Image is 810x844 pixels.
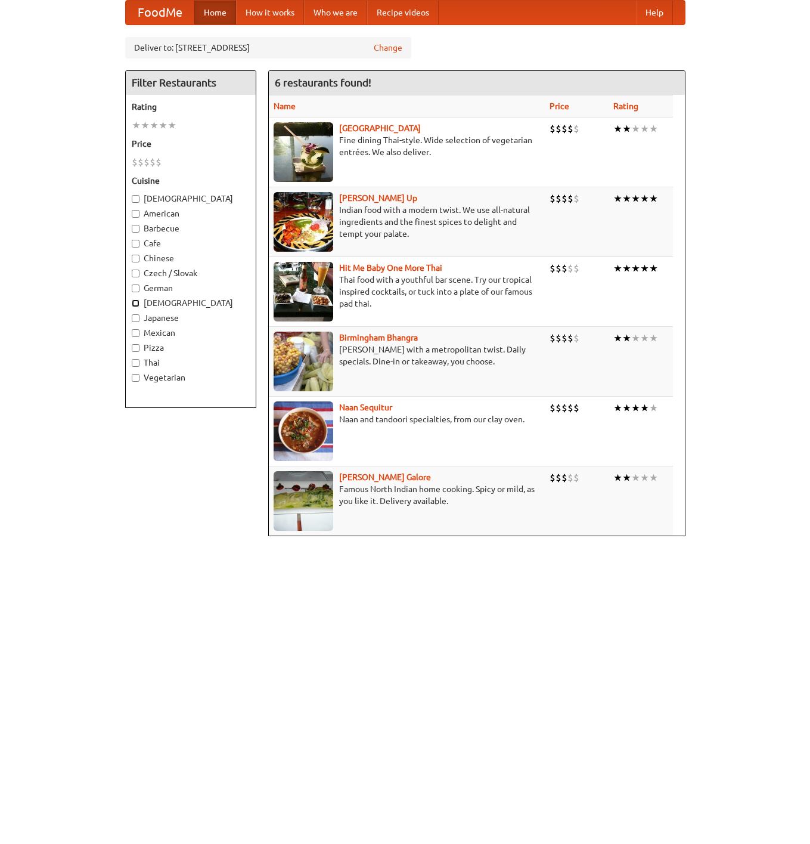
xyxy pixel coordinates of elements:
li: ★ [141,119,150,132]
li: ★ [613,471,622,484]
li: ★ [640,332,649,345]
li: $ [144,156,150,169]
li: $ [573,401,579,415]
li: $ [555,401,561,415]
li: ★ [622,262,631,275]
h4: Filter Restaurants [126,71,256,95]
input: Cafe [132,240,139,248]
li: ★ [640,262,649,275]
li: $ [561,401,567,415]
p: Naan and tandoori specialties, from our clay oven. [274,413,541,425]
li: $ [561,122,567,135]
input: Pizza [132,344,139,352]
input: Japanese [132,314,139,322]
label: Cafe [132,237,250,249]
li: ★ [613,401,622,415]
label: Japanese [132,312,250,324]
div: Deliver to: [STREET_ADDRESS] [125,37,411,58]
li: $ [550,332,555,345]
li: $ [561,262,567,275]
li: $ [555,332,561,345]
a: Help [636,1,673,24]
a: Price [550,101,569,111]
li: $ [567,401,573,415]
a: Name [274,101,296,111]
input: German [132,285,139,292]
li: $ [573,192,579,205]
li: $ [567,122,573,135]
img: naansequitur.jpg [274,401,333,461]
li: ★ [622,471,631,484]
input: Chinese [132,255,139,262]
img: curryup.jpg [274,192,333,252]
li: $ [156,156,162,169]
li: $ [550,401,555,415]
input: Mexican [132,329,139,337]
li: $ [555,262,561,275]
a: Change [374,42,402,54]
li: $ [573,332,579,345]
label: Thai [132,357,250,369]
input: Czech / Slovak [132,270,139,277]
li: $ [567,332,573,345]
input: Vegetarian [132,374,139,382]
li: $ [573,262,579,275]
label: Czech / Slovak [132,267,250,279]
a: Birmingham Bhangra [339,333,418,342]
li: ★ [622,332,631,345]
a: Who we are [304,1,367,24]
input: Thai [132,359,139,367]
li: ★ [613,332,622,345]
li: ★ [150,119,159,132]
img: babythai.jpg [274,262,333,321]
li: ★ [640,471,649,484]
li: $ [561,332,567,345]
li: $ [561,192,567,205]
input: Barbecue [132,225,139,233]
a: Hit Me Baby One More Thai [339,263,442,273]
li: ★ [132,119,141,132]
li: ★ [649,332,658,345]
p: Fine dining Thai-style. Wide selection of vegetarian entrées. We also deliver. [274,134,541,158]
li: ★ [631,471,640,484]
input: American [132,210,139,218]
li: ★ [631,192,640,205]
li: ★ [613,192,622,205]
li: $ [132,156,138,169]
li: $ [567,192,573,205]
li: ★ [640,192,649,205]
label: American [132,208,250,219]
a: How it works [236,1,304,24]
a: [PERSON_NAME] Up [339,193,417,203]
li: ★ [649,401,658,415]
li: ★ [631,262,640,275]
li: $ [555,471,561,484]
li: $ [550,471,555,484]
p: [PERSON_NAME] with a metropolitan twist. Daily specials. Dine-in or takeaway, you choose. [274,344,541,367]
label: Pizza [132,342,250,354]
li: $ [138,156,144,169]
h5: Rating [132,101,250,113]
a: [GEOGRAPHIC_DATA] [339,123,421,133]
li: $ [555,192,561,205]
a: Recipe videos [367,1,439,24]
img: currygalore.jpg [274,471,333,531]
li: ★ [167,119,176,132]
label: [DEMOGRAPHIC_DATA] [132,297,250,309]
label: Chinese [132,252,250,264]
li: $ [567,471,573,484]
li: ★ [613,122,622,135]
li: ★ [649,471,658,484]
li: ★ [649,192,658,205]
a: [PERSON_NAME] Galore [339,472,431,482]
li: $ [573,471,579,484]
li: ★ [640,401,649,415]
li: ★ [631,122,640,135]
li: $ [550,192,555,205]
li: ★ [640,122,649,135]
h5: Price [132,138,250,150]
